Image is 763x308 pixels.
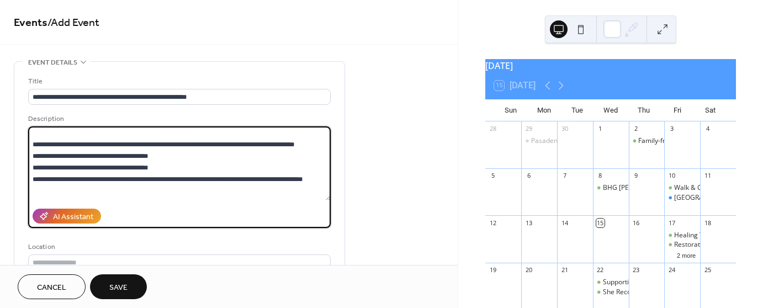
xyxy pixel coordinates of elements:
div: 17 [667,219,676,227]
div: 2 [632,125,640,133]
div: 4 [703,125,712,133]
span: / Add Event [47,12,99,34]
span: Cancel [37,282,66,294]
div: 16 [632,219,640,227]
div: 10 [667,172,676,180]
div: 29 [524,125,533,133]
div: Restorative morning in nature [664,240,700,249]
div: 22 [596,266,605,274]
div: 6 [524,172,533,180]
div: Mon [527,99,560,121]
div: 28 [489,125,497,133]
div: Family-friendly networking event on the farm! [629,136,665,146]
span: Save [109,282,128,294]
button: AI Assistant [33,209,101,224]
div: 30 [560,125,569,133]
div: [DATE] [485,59,736,72]
div: Pasadena Villa Outpatient Stafford Open House [521,136,557,146]
div: 15 [596,219,605,227]
button: 2 more [672,250,700,259]
div: 11 [703,172,712,180]
div: 12 [489,219,497,227]
div: Thu [627,99,660,121]
div: 24 [667,266,676,274]
div: Sat [694,99,727,121]
div: 8 [596,172,605,180]
span: Event details [28,57,77,68]
div: Location [28,241,328,253]
div: 9 [632,172,640,180]
div: AI Assistant [53,211,93,223]
div: 1 [596,125,605,133]
div: 14 [560,219,569,227]
div: Description [28,113,328,125]
button: Cancel [18,274,86,299]
div: Richmond, Virginia PLA Networking Luncheon [664,193,700,203]
div: 13 [524,219,533,227]
div: 18 [703,219,712,227]
div: Supporting Queer and Trans Youth at the Intersection of Neurodivergence and Trauma [593,278,629,287]
div: 5 [489,172,497,180]
a: Events [14,12,47,34]
div: 3 [667,125,676,133]
div: BHG Glen Allen Fall Resource Fair [593,183,629,193]
div: 21 [560,266,569,274]
div: 7 [560,172,569,180]
div: Wed [594,99,627,121]
div: Healing Your Inner Eater! [674,231,751,240]
div: 25 [703,266,712,274]
button: Save [90,274,147,299]
div: 23 [632,266,640,274]
div: Fri [660,99,693,121]
div: Pasadena [GEOGRAPHIC_DATA] [PERSON_NAME][GEOGRAPHIC_DATA] [531,136,750,146]
div: Title [28,76,328,87]
div: Tue [561,99,594,121]
div: Walk & Chat: Fall Edition [664,183,700,193]
div: Walk & Chat: Fall Edition [674,183,748,193]
div: 20 [524,266,533,274]
div: Healing Your Inner Eater! [664,231,700,240]
div: She Recovers: Navigating Unique Challenges for Women in Addiction Treatment [593,288,629,297]
div: 19 [489,266,497,274]
div: Sun [494,99,527,121]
